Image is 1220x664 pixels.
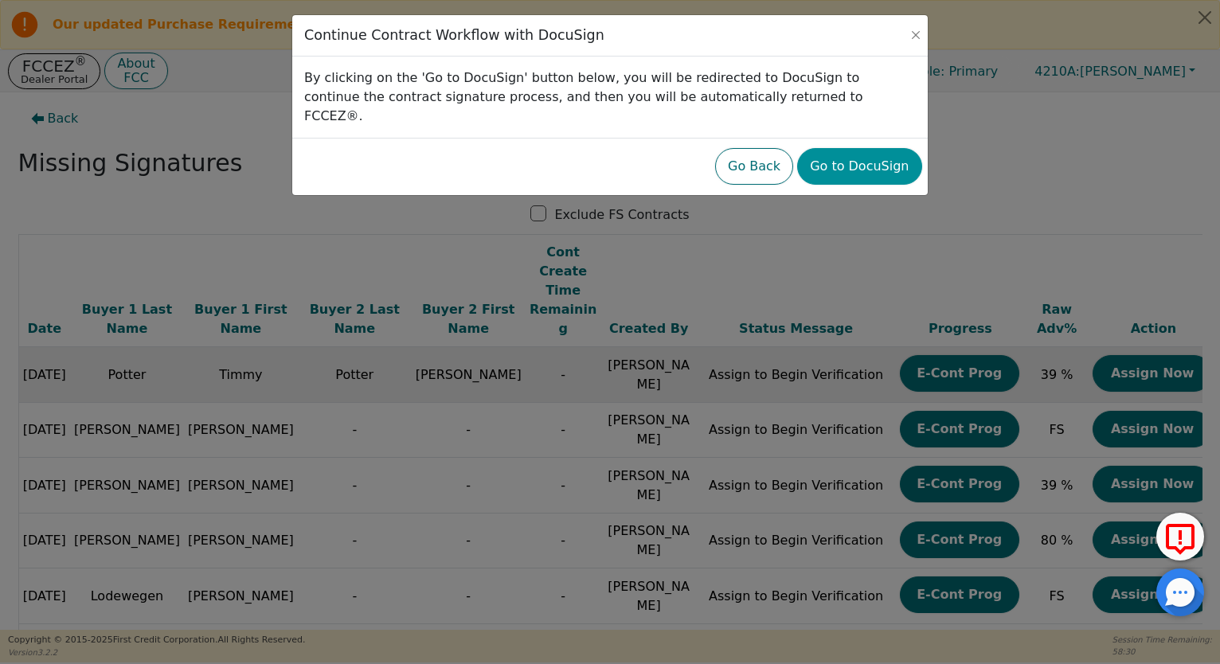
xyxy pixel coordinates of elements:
[304,27,604,44] h3: Continue Contract Workflow with DocuSign
[1156,513,1204,560] button: Report Error to FCC
[908,27,924,43] button: Close
[715,148,793,185] button: Go Back
[797,148,921,185] button: Go to DocuSign
[304,68,916,126] p: By clicking on the 'Go to DocuSign' button below, you will be redirected to DocuSign to continue ...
